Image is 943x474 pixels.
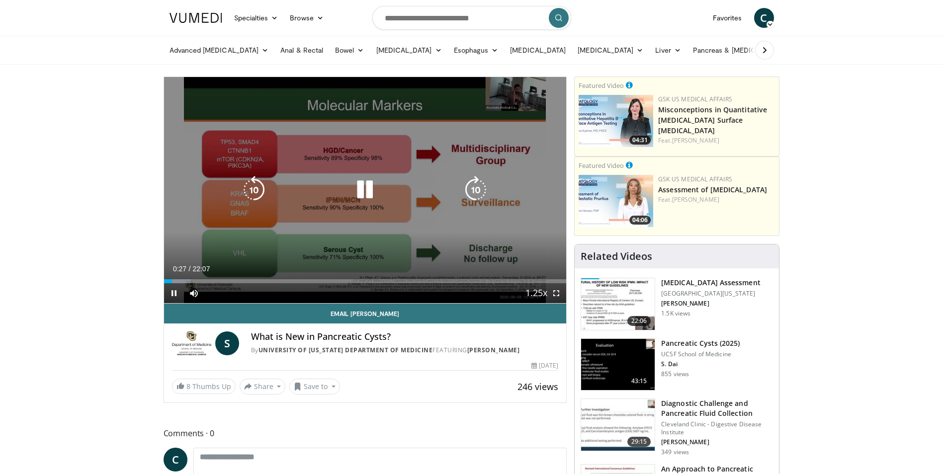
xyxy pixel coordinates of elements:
a: [MEDICAL_DATA] [370,40,448,60]
a: 04:06 [579,175,653,227]
p: [GEOGRAPHIC_DATA][US_STATE] [661,290,761,298]
small: Featured Video [579,161,624,170]
a: Misconceptions in Quantitative [MEDICAL_DATA] Surface [MEDICAL_DATA] [658,105,767,135]
a: [PERSON_NAME] [672,136,719,145]
img: 7a1cb544-669a-4e07-9a7a-1466b74f52a8.150x105_q85_crop-smart_upscale.jpg [581,399,655,451]
img: VuMedi Logo [170,13,222,23]
span: Comments 0 [164,427,567,440]
span: 04:06 [629,216,651,225]
a: Assessment of [MEDICAL_DATA] [658,185,767,194]
p: 1.5K views [661,310,690,317]
span: / [189,265,191,273]
a: C [164,448,187,472]
button: Share [240,379,286,395]
button: Save to [289,379,340,395]
a: Esophagus [448,40,505,60]
a: 04:31 [579,95,653,147]
a: [PERSON_NAME] [672,195,719,204]
img: ea8305e5-ef6b-4575-a231-c141b8650e1f.jpg.150x105_q85_crop-smart_upscale.jpg [579,95,653,147]
h3: Pancreatic Cysts (2025) [661,338,740,348]
a: [MEDICAL_DATA] [504,40,572,60]
span: 04:31 [629,136,651,145]
button: Pause [164,283,184,303]
a: Bowel [329,40,370,60]
div: Progress Bar [164,279,567,283]
p: Cleveland Clinic - Digestive Disease Institute [661,420,773,436]
a: [PERSON_NAME] [467,346,520,354]
a: Liver [649,40,686,60]
a: Email [PERSON_NAME] [164,304,567,323]
h4: What is New in Pancreatic Cysts? [251,331,558,342]
p: 349 views [661,448,689,456]
small: Featured Video [579,81,624,90]
p: [PERSON_NAME] [661,300,761,308]
a: [MEDICAL_DATA] [572,40,649,60]
span: 22:06 [627,316,651,326]
a: Favorites [707,8,748,28]
div: [DATE] [531,361,558,370]
a: C [754,8,774,28]
a: 29:15 Diagnostic Challenge and Pancreatic Fluid Collection Cleveland Clinic - Digestive Disease I... [581,398,773,456]
a: 22:06 [MEDICAL_DATA] Assessment [GEOGRAPHIC_DATA][US_STATE] [PERSON_NAME] 1.5K views [581,278,773,330]
span: 29:15 [627,437,651,447]
h3: Diagnostic Challenge and Pancreatic Fluid Collection [661,398,773,418]
a: Anal & Rectal [274,40,329,60]
div: Feat. [658,136,775,145]
p: 855 views [661,370,689,378]
img: 2a8c82cf-33b7-4529-b50b-997bf1bf28ed.150x105_q85_crop-smart_upscale.jpg [581,339,655,391]
span: 0:27 [173,265,186,273]
video-js: Video Player [164,77,567,304]
a: Browse [284,8,330,28]
a: University of [US_STATE] Department of Medicine [258,346,433,354]
a: S [215,331,239,355]
span: 22:07 [192,265,210,273]
img: 31b7e813-d228-42d3-be62-e44350ef88b5.jpg.150x105_q85_crop-smart_upscale.jpg [579,175,653,227]
p: UCSF School of Medicine [661,350,740,358]
span: 43:15 [627,376,651,386]
a: Advanced [MEDICAL_DATA] [164,40,275,60]
a: Pancreas & [MEDICAL_DATA] [687,40,803,60]
a: Specialties [228,8,284,28]
a: 43:15 Pancreatic Cysts (2025) UCSF School of Medicine S. Dai 855 views [581,338,773,391]
a: GSK US Medical Affairs [658,95,732,103]
a: GSK US Medical Affairs [658,175,732,183]
div: Feat. [658,195,775,204]
span: 8 [186,382,190,391]
img: University of Colorado Department of Medicine [172,331,211,355]
button: Playback Rate [526,283,546,303]
img: f2de704e-e447-4d57-80c9-833d99ae96b1.150x105_q85_crop-smart_upscale.jpg [581,278,655,330]
p: S. Dai [661,360,740,368]
button: Mute [184,283,204,303]
h4: Related Videos [581,250,652,262]
a: 8 Thumbs Up [172,379,236,394]
div: By FEATURING [251,346,558,355]
span: 246 views [517,381,558,393]
h3: [MEDICAL_DATA] Assessment [661,278,761,288]
button: Fullscreen [546,283,566,303]
input: Search topics, interventions [372,6,571,30]
p: [PERSON_NAME] [661,438,773,446]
